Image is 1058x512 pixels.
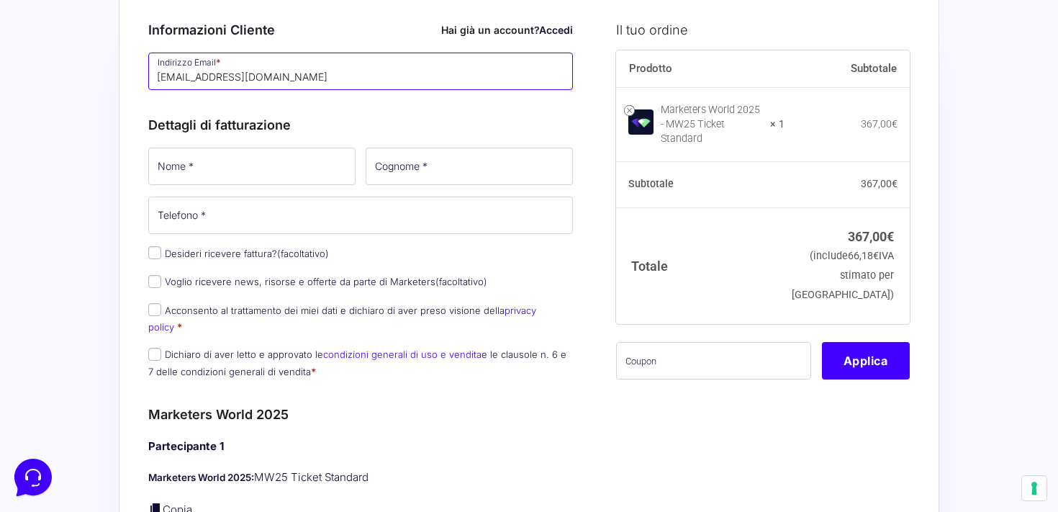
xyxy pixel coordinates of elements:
[148,275,161,288] input: Voglio ricevere news, risorse e offerte da parte di Marketers(facoltativo)
[148,305,536,333] label: Acconsento al trattamento dei miei dati e dichiaro di aver preso visione della
[148,53,573,90] input: Indirizzo Email *
[873,250,879,262] span: €
[148,405,573,424] h3: Marketers World 2025
[12,12,242,35] h2: Ciao da Marketers 👋
[277,248,329,259] span: (facoltativo)
[616,50,785,88] th: Prodotto
[12,456,55,499] iframe: Customerly Messenger Launcher
[148,305,536,333] a: privacy policy
[435,276,487,287] span: (facoltativo)
[43,400,68,413] p: Home
[23,179,112,190] span: Trova una risposta
[222,400,243,413] p: Aiuto
[153,179,265,190] a: Apri Centro Assistenza
[23,58,122,69] span: Le tue conversazioni
[148,148,356,185] input: Nome *
[32,210,235,224] input: Cerca un articolo...
[616,207,785,323] th: Totale
[539,24,573,36] a: Accedi
[23,121,265,150] button: Inizia una conversazione
[887,229,894,244] span: €
[46,81,75,109] img: dark
[148,115,573,135] h3: Dettagli di fatturazione
[628,109,654,135] img: Marketers World 2025 - MW25 Ticket Standard
[792,250,894,301] small: (include IVA stimato per [GEOGRAPHIC_DATA])
[366,148,573,185] input: Cognome *
[616,162,785,208] th: Subtotale
[125,400,163,413] p: Messaggi
[188,379,276,413] button: Aiuto
[12,379,100,413] button: Home
[323,349,481,360] a: condizioni generali di uso e vendita
[892,178,898,189] span: €
[861,178,898,189] bdi: 367,00
[148,197,573,234] input: Telefono *
[848,229,894,244] bdi: 367,00
[1022,476,1046,500] button: Le tue preferenze relative al consenso per le tecnologie di tracciamento
[148,472,254,483] strong: Marketers World 2025:
[861,118,898,130] bdi: 367,00
[785,50,910,88] th: Subtotale
[148,248,329,259] label: Desideri ricevere fattura?
[770,117,785,132] strong: × 1
[148,20,573,40] h3: Informazioni Cliente
[441,22,573,37] div: Hai già un account?
[148,303,161,316] input: Acconsento al trattamento dei miei dati e dichiaro di aver preso visione dellaprivacy policy
[100,379,189,413] button: Messaggi
[69,81,98,109] img: dark
[616,20,910,40] h3: Il tuo ordine
[148,349,566,377] label: Dichiaro di aver letto e approvato le e le clausole n. 6 e 7 delle condizioni generali di vendita
[148,348,161,361] input: Dichiaro di aver letto e approvato lecondizioni generali di uso e venditae le clausole n. 6 e 7 d...
[148,439,573,455] h4: Partecipante 1
[848,250,879,262] span: 66,18
[148,246,161,259] input: Desideri ricevere fattura?(facoltativo)
[94,130,212,141] span: Inizia una conversazione
[892,118,898,130] span: €
[822,342,910,379] button: Applica
[148,276,487,287] label: Voglio ricevere news, risorse e offerte da parte di Marketers
[661,103,761,146] div: Marketers World 2025 - MW25 Ticket Standard
[148,470,573,486] p: MW25 Ticket Standard
[616,342,811,379] input: Coupon
[23,81,52,109] img: dark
